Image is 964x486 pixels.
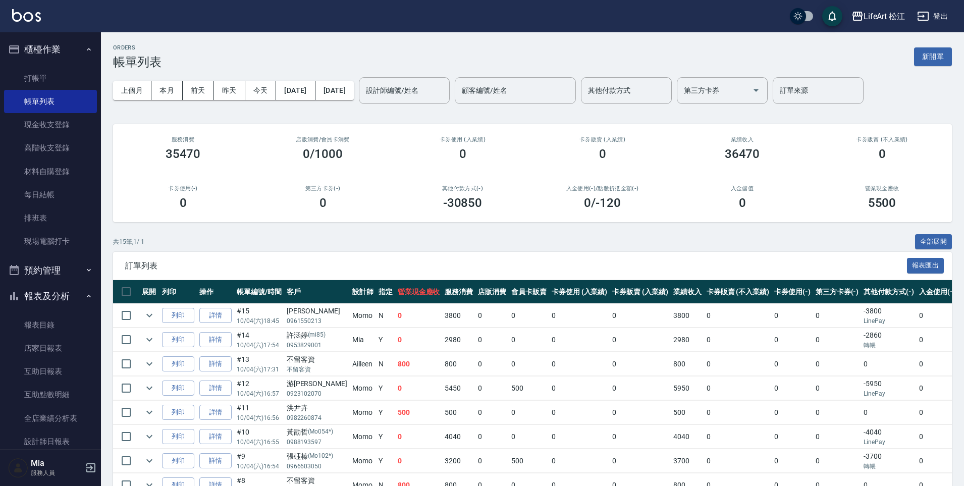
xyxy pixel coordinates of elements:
td: 0 [772,376,813,400]
td: 0 [509,352,549,376]
h3: 0 /-120 [584,196,621,210]
button: expand row [142,405,157,420]
td: 0 [509,304,549,328]
th: 營業現金應收 [395,280,443,304]
td: 2980 [442,328,475,352]
td: 2980 [671,328,704,352]
button: 全部展開 [915,234,952,250]
td: -3700 [861,449,917,473]
td: Y [376,328,395,352]
h2: 卡券販賣 (入業績) [545,136,660,143]
a: 現金收支登錄 [4,113,97,136]
td: -3800 [861,304,917,328]
td: 800 [671,352,704,376]
td: 0 [772,304,813,328]
a: 店家日報表 [4,337,97,360]
td: 0 [917,328,958,352]
h3: -30850 [443,196,483,210]
p: LinePay [864,316,914,326]
p: 不留客資 [287,365,347,374]
th: 卡券販賣 (入業績) [610,280,671,304]
td: 0 [610,449,671,473]
td: 500 [509,376,549,400]
td: 0 [610,304,671,328]
h2: 業績收入 [684,136,800,143]
td: 800 [395,352,443,376]
td: 0 [475,449,509,473]
td: #15 [234,304,284,328]
td: -2860 [861,328,917,352]
div: 許涵婷 [287,330,347,341]
td: 0 [704,425,772,449]
div: 不留客資 [287,354,347,365]
td: 0 [704,376,772,400]
h5: Mia [31,458,82,468]
th: 其他付款方式(-) [861,280,917,304]
td: 5450 [442,376,475,400]
h2: 卡券使用 (入業績) [405,136,520,143]
td: 0 [475,425,509,449]
td: 0 [704,352,772,376]
button: 列印 [162,429,194,445]
td: 3700 [671,449,704,473]
td: 0 [509,425,549,449]
th: 業績收入 [671,280,704,304]
button: 上個月 [113,81,151,100]
td: 0 [704,401,772,424]
img: Person [8,458,28,478]
td: 0 [610,376,671,400]
a: 排班表 [4,206,97,230]
td: 500 [442,401,475,424]
button: 列印 [162,405,194,420]
a: 報表目錄 [4,313,97,337]
td: 0 [395,304,443,328]
td: Momo [350,449,376,473]
td: N [376,304,395,328]
img: Logo [12,9,41,22]
p: 轉帳 [864,341,914,350]
td: Y [376,376,395,400]
th: 客戶 [284,280,350,304]
td: 0 [549,401,610,424]
p: 10/04 (六) 16:54 [237,462,282,471]
p: LinePay [864,389,914,398]
td: 0 [395,376,443,400]
div: 張砡榛 [287,451,347,462]
p: 10/04 (六) 17:54 [237,341,282,350]
td: 4040 [442,425,475,449]
td: 0 [704,449,772,473]
button: 報表匯出 [907,258,944,274]
th: 卡券使用 (入業績) [549,280,610,304]
td: Mia [350,328,376,352]
h2: ORDERS [113,44,162,51]
button: 列印 [162,332,194,348]
td: 0 [813,449,862,473]
button: 列印 [162,308,194,323]
div: [PERSON_NAME] [287,306,347,316]
h3: 36470 [725,147,760,161]
td: 0 [610,328,671,352]
td: 0 [509,328,549,352]
td: #14 [234,328,284,352]
h2: 其他付款方式(-) [405,185,520,192]
td: 0 [772,352,813,376]
button: 列印 [162,356,194,372]
td: #13 [234,352,284,376]
td: 0 [610,352,671,376]
h3: 35470 [166,147,201,161]
button: 報表及分析 [4,283,97,309]
div: 黃勖哲 [287,427,347,438]
span: 訂單列表 [125,261,907,271]
a: 材料自購登錄 [4,160,97,183]
h2: 第三方卡券(-) [265,185,381,192]
button: [DATE] [276,81,315,100]
td: 0 [395,425,443,449]
td: Y [376,425,395,449]
button: save [822,6,842,26]
td: Momo [350,425,376,449]
p: 共 15 筆, 1 / 1 [113,237,144,246]
a: 帳單列表 [4,90,97,113]
td: 0 [917,425,958,449]
td: 0 [549,376,610,400]
p: (mi85) [308,330,326,341]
